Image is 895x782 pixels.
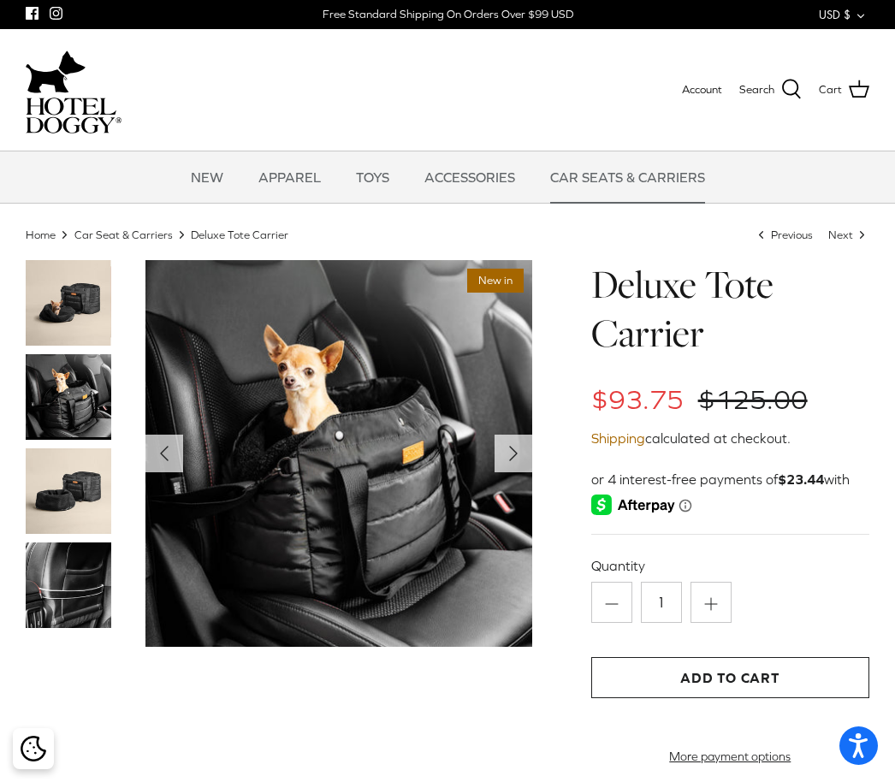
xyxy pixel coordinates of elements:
a: Home [26,228,56,240]
span: Cart [819,81,842,99]
img: hoteldoggycom [26,98,122,133]
a: Facebook [26,7,39,20]
span: $125.00 [698,384,808,415]
span: New in [467,269,524,293]
img: Cookie policy [21,736,46,761]
button: Add to Cart [591,657,869,698]
span: Account [682,83,722,96]
a: Free Standard Shipping On Orders Over $99 USD [323,2,573,27]
a: APPAREL [243,151,336,203]
a: Account [682,81,722,99]
a: CAR SEATS & CARRIERS [535,151,720,203]
label: Quantity [591,556,869,575]
a: Car Seat & Carriers [74,228,173,240]
a: ACCESSORIES [409,151,530,203]
button: Previous [145,435,183,472]
a: Search [739,79,802,101]
div: Cookie policy [13,728,54,769]
a: More payment options [591,749,869,764]
a: Deluxe Tote Carrier [191,228,288,240]
nav: Breadcrumbs [26,227,869,243]
a: Next [828,228,869,240]
span: Next [828,228,853,240]
a: Cart [819,79,869,101]
a: hoteldoggycom [26,46,122,133]
a: Shipping [591,430,645,446]
button: Next [495,435,532,472]
button: Cookie policy [18,734,48,764]
div: Free Standard Shipping On Orders Over $99 USD [323,7,573,22]
span: Previous [771,228,813,240]
input: Quantity [641,582,682,623]
h1: Deluxe Tote Carrier [591,260,869,358]
span: $93.75 [591,384,684,415]
a: TOYS [341,151,405,203]
img: dog-icon.svg [26,46,86,98]
a: Instagram [50,7,62,20]
a: NEW [175,151,239,203]
div: calculated at checkout. [591,428,869,450]
span: Search [739,81,774,99]
a: Previous [755,228,815,240]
